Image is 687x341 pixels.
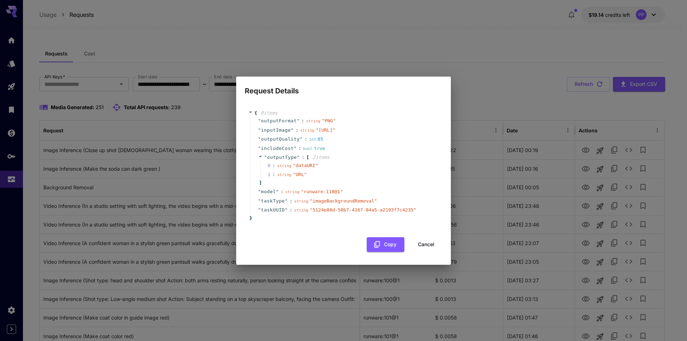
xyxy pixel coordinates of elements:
[261,127,291,134] span: inputImage
[258,207,261,213] span: "
[289,198,292,205] span: :
[248,215,252,222] span: }
[309,137,316,142] span: int
[261,188,276,195] span: model
[367,237,404,252] button: Copy
[301,189,343,194] span: " runware:110@1 "
[310,198,377,204] span: " imageBackgroundRemoval "
[304,136,307,143] span: :
[261,110,278,116] span: 8 item s
[277,172,292,177] span: string
[261,136,299,143] span: outputQuality
[316,127,336,133] span: " [URL] "
[285,190,299,194] span: string
[297,155,300,160] span: "
[261,145,294,152] span: includeCost
[303,146,313,151] span: bool
[254,109,257,117] span: {
[264,155,267,160] span: "
[268,171,277,178] span: 1
[258,127,261,133] span: "
[258,146,261,151] span: "
[258,198,261,204] span: "
[268,162,277,169] span: 0
[302,117,304,125] span: :
[294,208,308,213] span: string
[306,154,309,161] span: [
[300,136,303,142] span: "
[277,164,292,168] span: string
[236,77,451,97] h2: Request Details
[272,171,275,178] div: :
[293,163,318,168] span: " dataURI "
[258,179,262,186] span: ]
[261,198,285,205] span: taskType
[261,117,297,125] span: outputFormat
[294,199,308,204] span: string
[322,118,336,123] span: " PNG "
[293,172,307,177] span: " URL "
[289,206,292,214] span: :
[261,206,285,214] span: taskUUID
[285,207,288,213] span: "
[313,155,330,160] span: 2 item s
[302,154,304,161] span: :
[306,119,320,123] span: string
[410,237,442,252] button: Cancel
[258,118,261,123] span: "
[296,127,298,134] span: :
[276,189,279,194] span: "
[303,145,325,152] div: true
[309,136,323,143] div: 85
[281,188,283,195] span: :
[272,162,275,169] div: :
[258,189,261,194] span: "
[300,128,315,133] span: string
[258,136,261,142] span: "
[298,145,301,152] span: :
[285,198,288,204] span: "
[310,207,416,213] span: " 5124e88d-58b7-4167-84a5-a2193f7c4235 "
[294,146,297,151] span: "
[291,127,294,133] span: "
[267,155,297,160] span: outputType
[297,118,299,123] span: "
